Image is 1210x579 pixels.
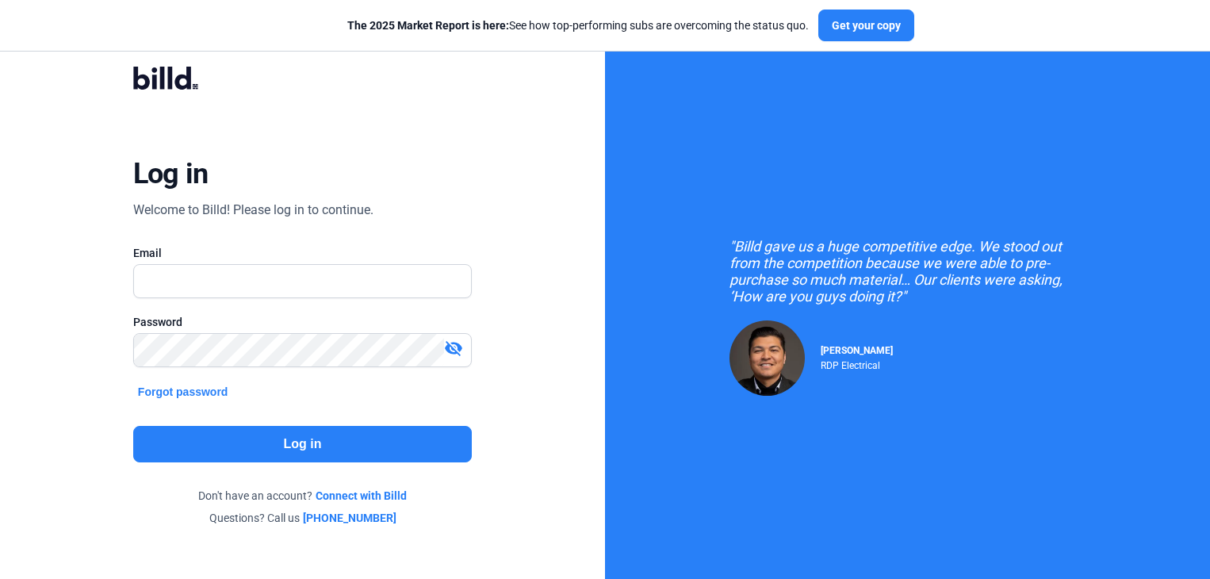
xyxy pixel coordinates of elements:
[316,488,407,504] a: Connect with Billd
[444,339,463,358] mat-icon: visibility_off
[303,510,396,526] a: [PHONE_NUMBER]
[818,10,914,41] button: Get your copy
[133,510,472,526] div: Questions? Call us
[347,17,809,33] div: See how top-performing subs are overcoming the status quo.
[821,356,893,371] div: RDP Electrical
[729,320,805,396] img: Raul Pacheco
[133,201,373,220] div: Welcome to Billd! Please log in to continue.
[821,345,893,356] span: [PERSON_NAME]
[729,238,1086,305] div: "Billd gave us a huge competitive edge. We stood out from the competition because we were able to...
[133,426,472,462] button: Log in
[347,19,509,32] span: The 2025 Market Report is here:
[133,314,472,330] div: Password
[133,383,233,401] button: Forgot password
[133,156,209,191] div: Log in
[133,488,472,504] div: Don't have an account?
[133,245,472,261] div: Email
